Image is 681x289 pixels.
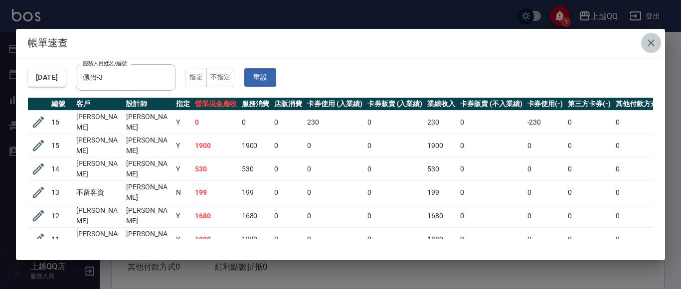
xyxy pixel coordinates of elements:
td: 1900 [192,134,239,157]
td: 0 [613,204,668,228]
td: 1880 [192,228,239,251]
td: 0 [365,228,425,251]
td: 0 [272,157,305,181]
td: 0 [365,157,425,181]
th: 卡券使用(-) [525,98,566,111]
td: 0 [565,111,613,134]
th: 卡券使用 (入業績) [305,98,365,111]
td: 15 [49,134,74,157]
td: 530 [192,157,239,181]
td: 0 [525,204,566,228]
td: 1880 [239,228,272,251]
td: 1900 [425,134,458,157]
td: 14 [49,157,74,181]
td: 230 [425,111,458,134]
th: 服務消費 [239,98,272,111]
td: 0 [565,204,613,228]
td: 0 [613,157,668,181]
th: 第三方卡券(-) [565,98,613,111]
td: 0 [525,181,566,204]
td: 0 [365,204,425,228]
td: 13 [49,181,74,204]
td: 0 [525,228,566,251]
td: 0 [272,181,305,204]
td: 0 [565,228,613,251]
td: [PERSON_NAME] [124,111,173,134]
td: 0 [272,134,305,157]
td: 0 [525,157,566,181]
td: 0 [272,111,305,134]
td: 0 [458,134,524,157]
td: 0 [458,111,524,134]
td: 0 [613,111,668,134]
td: 0 [272,204,305,228]
td: 199 [192,181,239,204]
td: 11 [49,228,74,251]
td: Y [173,157,192,181]
td: 0 [613,228,668,251]
td: 530 [425,157,458,181]
th: 指定 [173,98,192,111]
td: [PERSON_NAME] [74,157,124,181]
button: 指定 [185,68,207,87]
th: 編號 [49,98,74,111]
td: 0 [305,228,365,251]
td: Y [173,111,192,134]
td: -230 [525,111,566,134]
td: [PERSON_NAME] [124,228,173,251]
button: 不指定 [206,68,234,87]
td: 0 [239,111,272,134]
td: 不留客資 [74,181,124,204]
td: [PERSON_NAME] [74,134,124,157]
td: [PERSON_NAME] [124,181,173,204]
label: 服務人員姓名/編號 [83,60,127,67]
h2: 帳單速查 [16,29,665,57]
td: 0 [305,134,365,157]
td: 0 [365,111,425,134]
td: 199 [425,181,458,204]
button: [DATE] [28,68,66,87]
td: N [173,181,192,204]
td: 530 [239,157,272,181]
th: 其他付款方式(-) [613,98,668,111]
th: 客戶 [74,98,124,111]
td: Y [173,204,192,228]
td: 0 [565,157,613,181]
td: 0 [458,181,524,204]
td: 0 [272,228,305,251]
td: 16 [49,111,74,134]
td: 0 [305,204,365,228]
button: 重設 [244,68,276,87]
th: 店販消費 [272,98,305,111]
th: 卡券販賣 (入業績) [365,98,425,111]
td: 12 [49,204,74,228]
td: 199 [239,181,272,204]
td: [PERSON_NAME] [124,134,173,157]
td: 0 [458,204,524,228]
th: 業績收入 [425,98,458,111]
td: Y [173,228,192,251]
th: 設計師 [124,98,173,111]
td: 0 [305,181,365,204]
td: 0 [613,134,668,157]
td: 0 [565,181,613,204]
td: [PERSON_NAME] [124,204,173,228]
th: 卡券販賣 (不入業績) [458,98,524,111]
td: [PERSON_NAME] [74,228,124,251]
td: [PERSON_NAME] [74,111,124,134]
td: 0 [365,181,425,204]
td: 1680 [425,204,458,228]
td: 0 [613,181,668,204]
td: 0 [365,134,425,157]
td: 0 [565,134,613,157]
td: 0 [458,157,524,181]
th: 營業現金應收 [192,98,239,111]
td: 0 [192,111,239,134]
td: 0 [458,228,524,251]
td: 1680 [239,204,272,228]
td: 230 [305,111,365,134]
td: 0 [525,134,566,157]
td: 0 [305,157,365,181]
td: 1680 [192,204,239,228]
td: 1900 [239,134,272,157]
